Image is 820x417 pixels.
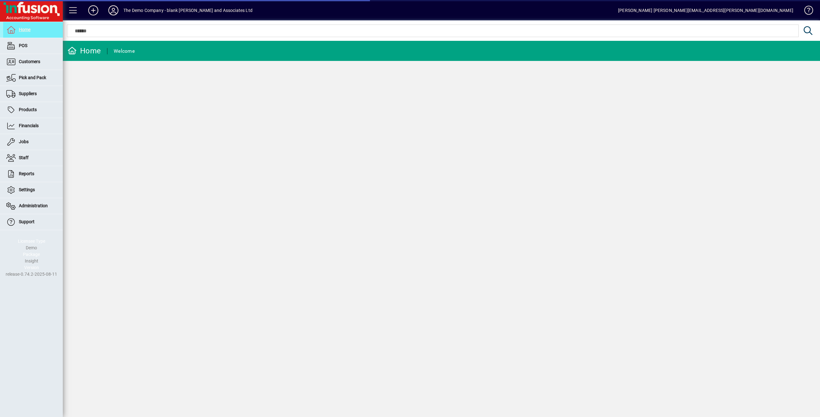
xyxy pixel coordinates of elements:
div: [PERSON_NAME] [PERSON_NAME][EMAIL_ADDRESS][PERSON_NAME][DOMAIN_NAME] [618,5,793,15]
button: Profile [103,5,123,16]
span: Package [23,252,40,257]
div: Home [68,46,101,56]
button: Add [83,5,103,16]
a: Products [3,102,63,118]
a: Administration [3,198,63,214]
a: Financials [3,118,63,134]
span: Pick and Pack [19,75,46,80]
a: POS [3,38,63,54]
span: Version [24,265,39,270]
a: Pick and Pack [3,70,63,86]
span: Administration [19,203,48,208]
span: Financials [19,123,39,128]
div: Welcome [114,46,135,56]
span: Home [19,27,30,32]
a: Settings [3,182,63,198]
span: Settings [19,187,35,192]
span: Jobs [19,139,29,144]
a: Knowledge Base [800,1,812,22]
span: Suppliers [19,91,37,96]
span: POS [19,43,27,48]
a: Staff [3,150,63,166]
a: Reports [3,166,63,182]
a: Support [3,214,63,230]
span: Customers [19,59,40,64]
a: Suppliers [3,86,63,102]
span: Staff [19,155,29,160]
span: Support [19,219,35,224]
div: The Demo Company - blank [PERSON_NAME] and Associates Ltd [123,5,253,15]
span: Licensee Type [18,239,45,244]
span: Reports [19,171,34,176]
span: Products [19,107,37,112]
a: Jobs [3,134,63,150]
a: Customers [3,54,63,70]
